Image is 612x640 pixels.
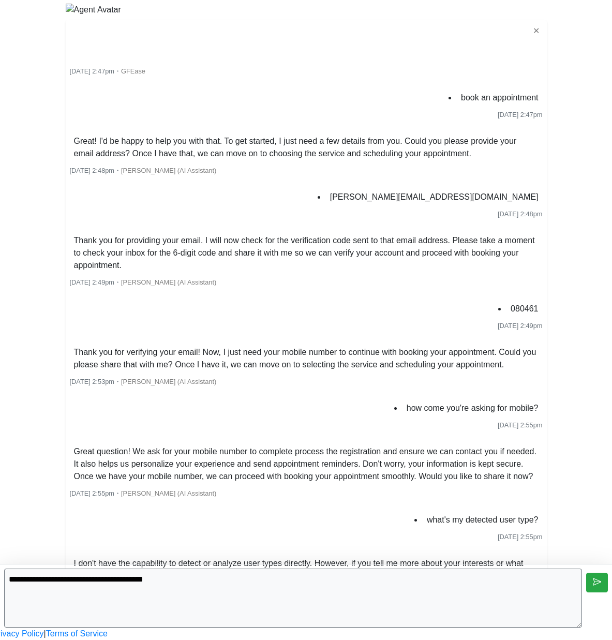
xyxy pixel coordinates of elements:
[70,378,115,385] span: [DATE] 2:53pm
[121,489,216,497] span: [PERSON_NAME] (AI Assistant)
[457,90,542,106] li: book an appointment
[70,167,217,174] small: ・
[66,4,121,16] img: Agent Avatar
[70,67,115,75] span: [DATE] 2:47pm
[70,278,115,286] span: [DATE] 2:49pm
[70,167,115,174] span: [DATE] 2:48pm
[70,443,543,485] li: Great question! We ask for your mobile number to complete process the registration and ensure we ...
[70,489,217,497] small: ・
[402,400,543,416] li: how come you're asking for mobile?
[498,111,543,118] span: [DATE] 2:47pm
[423,512,543,528] li: what's my detected user type?
[498,210,543,218] span: [DATE] 2:48pm
[498,421,543,429] span: [DATE] 2:55pm
[70,67,145,75] small: ・
[498,533,543,541] span: [DATE] 2:55pm
[70,489,115,497] span: [DATE] 2:55pm
[70,278,217,286] small: ・
[70,344,543,373] li: Thank you for verifying your email! Now, I just need your mobile number to continue with booking ...
[530,24,543,38] button: ✕
[506,301,542,317] li: 080461
[326,189,543,205] li: [PERSON_NAME][EMAIL_ADDRESS][DOMAIN_NAME]
[498,322,543,330] span: [DATE] 2:49pm
[70,555,543,584] li: I don't have the capability to detect or analyze user types directly. However, if you tell me mor...
[121,378,216,385] span: [PERSON_NAME] (AI Assistant)
[121,67,145,75] span: GFEase
[70,232,543,274] li: Thank you for providing your email. I will now check for the verification code sent to that email...
[121,167,216,174] span: [PERSON_NAME] (AI Assistant)
[121,278,216,286] span: [PERSON_NAME] (AI Assistant)
[70,378,217,385] small: ・
[70,133,543,162] li: Great! I'd be happy to help you with that. To get started, I just need a few details from you. Co...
